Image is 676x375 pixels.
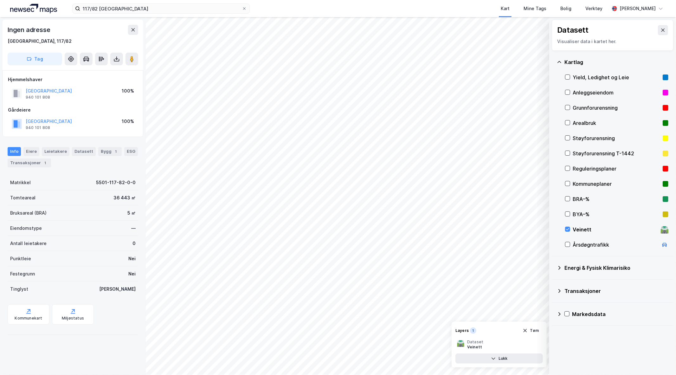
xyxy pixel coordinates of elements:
[585,5,602,12] div: Verktøy
[132,240,136,247] div: 0
[128,255,136,262] div: Nei
[113,194,136,202] div: 36 443 ㎡
[127,209,136,217] div: 5 ㎡
[455,328,469,333] div: Layers
[573,210,660,218] div: BYA–%
[26,95,50,100] div: 940 101 808
[557,38,668,45] div: Visualiser data i kartet her.
[10,224,42,232] div: Eiendomstype
[572,310,668,318] div: Markedsdata
[564,264,668,272] div: Energi & Fysisk Klimarisiko
[122,87,134,95] div: 100%
[501,5,510,12] div: Kart
[113,148,119,155] div: 1
[99,285,136,293] div: [PERSON_NAME]
[660,225,669,234] div: 🛣️
[96,179,136,186] div: 5501-117-82-0-0
[10,255,31,262] div: Punktleie
[8,106,138,114] div: Gårdeiere
[8,25,51,35] div: Ingen adresse
[72,147,96,156] div: Datasett
[573,74,660,81] div: Yield, Ledighet og Leie
[8,147,21,156] div: Info
[620,5,656,12] div: [PERSON_NAME]
[560,5,571,12] div: Bolig
[467,339,483,345] div: Dataset
[557,25,589,35] div: Datasett
[573,89,660,96] div: Anleggseiendom
[564,287,668,295] div: Transaksjoner
[518,326,543,336] button: Tøm
[573,180,660,188] div: Kommuneplaner
[8,37,72,45] div: [GEOGRAPHIC_DATA], 117/82
[470,327,476,334] div: 1
[8,158,51,167] div: Transaksjoner
[23,147,39,156] div: Eiere
[10,4,57,13] img: logo.a4113a55bc3d86da70a041830d287a7e.svg
[8,76,138,83] div: Hjemmelshaver
[10,194,35,202] div: Tomteareal
[15,316,42,321] div: Kommunekart
[644,345,676,375] div: Kontrollprogram for chat
[10,209,47,217] div: Bruksareal (BRA)
[573,104,660,112] div: Grunnforurensning
[10,270,35,278] div: Festegrunn
[524,5,546,12] div: Mine Tags
[455,353,543,364] button: Lukk
[62,316,84,321] div: Miljøstatus
[10,179,31,186] div: Matrikkel
[131,224,136,232] div: —
[42,160,48,166] div: 1
[122,118,134,125] div: 100%
[573,150,660,157] div: Støyforurensning T-1442
[42,147,69,156] div: Leietakere
[573,134,660,142] div: Støyforurensning
[564,58,668,66] div: Kartlag
[573,119,660,127] div: Arealbruk
[644,345,676,375] iframe: Chat Widget
[80,4,242,13] input: Søk på adresse, matrikkel, gårdeiere, leietakere eller personer
[573,165,660,172] div: Reguleringsplaner
[26,125,50,130] div: 940 101 808
[128,270,136,278] div: Nei
[573,226,658,233] div: Veinett
[10,285,28,293] div: Tinglyst
[10,240,47,247] div: Antall leietakere
[573,195,660,203] div: BRA–%
[457,339,465,350] div: 🛣️
[8,53,62,65] button: Tag
[124,147,138,156] div: ESG
[98,147,122,156] div: Bygg
[573,241,658,249] div: Årsdøgntrafikk
[467,345,483,350] div: Veinett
